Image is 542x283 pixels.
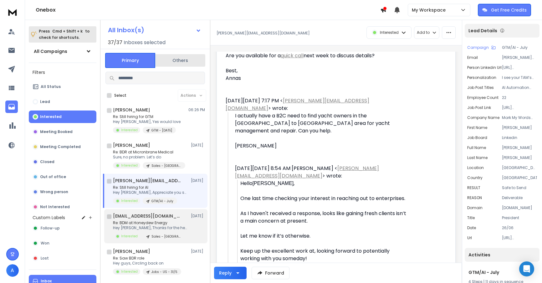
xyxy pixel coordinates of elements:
p: Add to [417,30,430,35]
span: Follow-up [41,226,60,231]
p: GTM - [DATE] [151,128,172,133]
p: Re: Still hiring for AI [113,185,188,190]
p: Location [467,165,484,170]
h1: [PERSON_NAME][EMAIL_ADDRESS][DOMAIN_NAME] [113,178,182,184]
p: Closed [40,159,54,164]
p: Press to check for shortcuts. [39,28,89,41]
p: First Name [467,125,487,130]
h1: [PERSON_NAME] [113,142,150,148]
div: Best, [226,67,408,75]
p: Re: Saw BDR role [113,256,181,261]
div: [PERSON_NAME] [235,142,408,150]
p: Country [467,175,483,180]
p: Employee Count [467,95,499,100]
p: [PERSON_NAME] [502,155,537,160]
span: 37 / 37 [108,39,122,46]
p: [URL][DOMAIN_NAME] [502,65,537,70]
p: Person Linkedin Url [467,65,502,70]
div: Are you available for a next week to discuss details? [226,52,408,59]
p: REASON [467,195,482,200]
p: Job Post Link [467,105,491,110]
p: [PERSON_NAME][EMAIL_ADDRESS][DOMAIN_NAME] [217,31,310,36]
button: Lost [29,252,96,265]
p: Mark My Words Media [502,115,537,120]
p: Re: Still hiring for GTM [113,114,181,119]
button: Reply [214,267,247,279]
label: Select [114,93,126,98]
p: Hey [PERSON_NAME], Appreciate you sharing details. [113,190,188,195]
p: Job Post Titles [467,85,494,90]
button: Meeting Completed [29,141,96,153]
button: All Campaigns [29,45,96,58]
p: I see your TAM’s massive with an estimated 350,000+ local law firms, sign companies, and healthca... [502,75,537,80]
h1: All Inbox(s) [108,27,144,33]
button: All Inbox(s) [103,24,206,36]
div: One last time checking your interest in reaching out to enterprises. [240,195,408,202]
p: Last Name [467,155,488,160]
p: Lead Details [468,28,497,34]
p: [DATE] [191,214,205,219]
a: [PERSON_NAME][EMAIL_ADDRESS][DOMAIN_NAME] [235,165,379,179]
p: Url [467,235,472,240]
button: Get Free Credits [478,4,531,16]
p: [DATE] [191,249,205,254]
p: Interested [380,30,399,35]
button: All Status [29,80,96,93]
p: Email [467,55,478,60]
div: Keep up the excellent work at, looking forward to potentially working with you someday! [240,247,408,262]
h1: Onebox [36,6,380,14]
p: [GEOGRAPHIC_DATA], [GEOGRAPHIC_DATA] [502,165,537,170]
p: Lead [40,99,50,104]
span: Cmd + Shift + k [51,28,84,35]
div: [DATE][DATE] 7:17 PM < > wrote: [226,97,408,112]
button: Primary [105,53,155,68]
p: Date [467,225,476,230]
button: Campaign [467,45,496,50]
p: GTM/AI - July [151,199,173,203]
span: Won [41,241,49,246]
p: Sales - [GEOGRAPHIC_DATA]/US - 13/06 [151,163,182,168]
button: Not Interested [29,201,96,213]
button: Wrong person [29,186,96,198]
p: Hey guys, Circling back on [113,261,181,266]
p: Full Name [467,145,486,150]
p: Interested [121,234,138,239]
p: Re: BDM at Honeydew Energy [113,220,188,225]
p: [GEOGRAPHIC_DATA] [502,175,537,180]
a: quick call [281,52,304,59]
p: Linkedin [502,135,537,140]
button: Out of office [29,171,96,183]
p: Hey [PERSON_NAME], Thanks for the heads-up. [113,225,188,230]
p: [URL][DOMAIN_NAME] [502,235,537,240]
div: Open Intercom Messenger [519,261,534,276]
span: Lost [41,256,49,261]
p: RESULT [467,185,480,190]
p: [DOMAIN_NAME] [502,205,537,210]
div: Hello , [240,180,408,187]
button: Follow-up [29,222,96,234]
p: [PERSON_NAME][EMAIL_ADDRESS][DOMAIN_NAME] [502,55,537,60]
div: Annas [226,75,408,82]
a: [PERSON_NAME][EMAIL_ADDRESS][DOMAIN_NAME] [226,97,369,112]
span: [PERSON_NAME] [253,181,294,186]
p: Meeting Booked [40,129,73,134]
p: [URL][DOMAIN_NAME] [502,105,537,110]
p: Job Board [467,135,487,140]
div: [DATE][DATE] 8:54 AM [PERSON_NAME] < > wrote: [235,165,408,180]
p: Wrong person [40,189,68,194]
p: Sales - [GEOGRAPHIC_DATA]/US - 13/06 [151,234,182,239]
p: Title [467,215,475,220]
p: Interested [121,269,138,274]
p: All Status [41,84,61,89]
p: Hey [PERSON_NAME], Yes would love [113,119,181,124]
p: Sure, no problem. Let’s do [113,155,185,160]
p: My Workspace [412,7,448,13]
p: Out of office [40,174,66,179]
button: A [6,264,19,277]
p: Jobs - US - 31/5 [151,270,177,274]
h3: Filters [29,68,96,77]
p: Personalization [467,75,496,80]
h1: [EMAIL_ADDRESS][DOMAIN_NAME] [113,213,182,219]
